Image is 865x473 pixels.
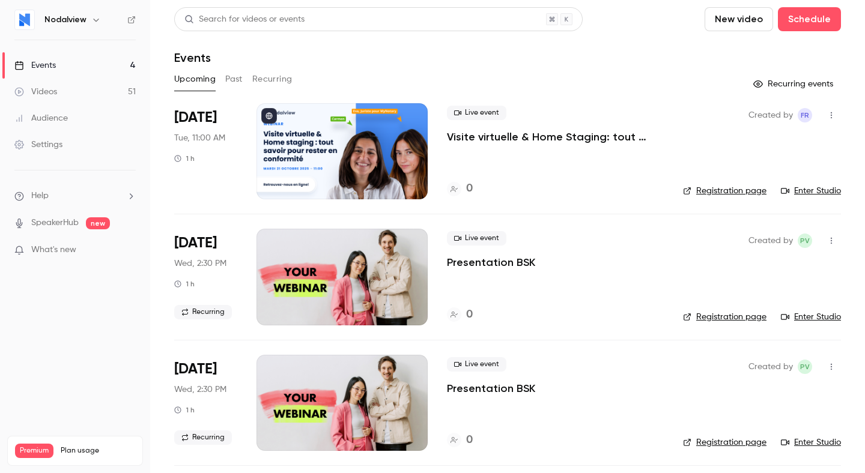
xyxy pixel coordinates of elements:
span: Created by [748,360,793,374]
span: Live event [447,357,506,372]
span: Plan usage [61,446,135,456]
li: help-dropdown-opener [14,190,136,202]
a: Enter Studio [781,185,841,197]
a: Presentation BSK [447,381,535,396]
div: 1 h [174,405,195,415]
div: Aug 26 Wed, 2:30 PM (Europe/Paris) [174,355,237,451]
span: Paul Vérine [798,360,812,374]
button: Past [225,70,243,89]
a: 0 [447,432,473,448]
span: PV [800,233,810,248]
div: 1 h [174,154,195,163]
a: Registration page [683,185,766,197]
h1: Events [174,50,211,65]
span: What's new [31,244,76,256]
span: Premium [15,444,53,458]
span: Florence Robert [798,108,812,122]
h6: Nodalview [44,14,86,26]
span: [DATE] [174,108,217,127]
span: Recurring [174,305,232,319]
span: Created by [748,233,793,248]
span: Paul Vérine [798,233,812,248]
button: New video [705,7,773,31]
h4: 0 [466,181,473,197]
a: Enter Studio [781,436,841,448]
span: Live event [447,106,506,120]
span: Created by [748,108,793,122]
img: Nodalview [15,10,34,29]
div: Jul 29 Wed, 2:30 PM (Europe/Paris) [174,229,237,325]
a: 0 [447,307,473,323]
div: Settings [14,139,62,151]
span: Live event [447,231,506,246]
div: Audience [14,112,68,124]
button: Recurring [252,70,293,89]
span: Tue, 11:00 AM [174,132,225,144]
span: Wed, 2:30 PM [174,384,226,396]
a: Registration page [683,436,766,448]
button: Upcoming [174,70,216,89]
a: 0 [447,181,473,197]
a: Presentation BSK [447,255,535,270]
h4: 0 [466,432,473,448]
div: Videos [14,86,57,98]
a: Registration page [683,311,766,323]
span: Help [31,190,49,202]
div: Oct 21 Tue, 11:00 AM (Europe/Brussels) [174,103,237,199]
span: [DATE] [174,360,217,379]
button: Schedule [778,7,841,31]
span: FR [801,108,809,122]
span: Wed, 2:30 PM [174,258,226,270]
span: [DATE] [174,233,217,253]
h4: 0 [466,307,473,323]
span: Recurring [174,430,232,445]
span: PV [800,360,810,374]
div: 1 h [174,279,195,289]
span: new [86,217,110,229]
button: Recurring events [748,74,841,94]
a: Enter Studio [781,311,841,323]
div: Events [14,59,56,71]
div: Search for videos or events [184,13,305,26]
a: SpeakerHub [31,217,79,229]
a: Visite virtuelle & Home Staging: tout savoir pour rester en conformité [447,130,664,144]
